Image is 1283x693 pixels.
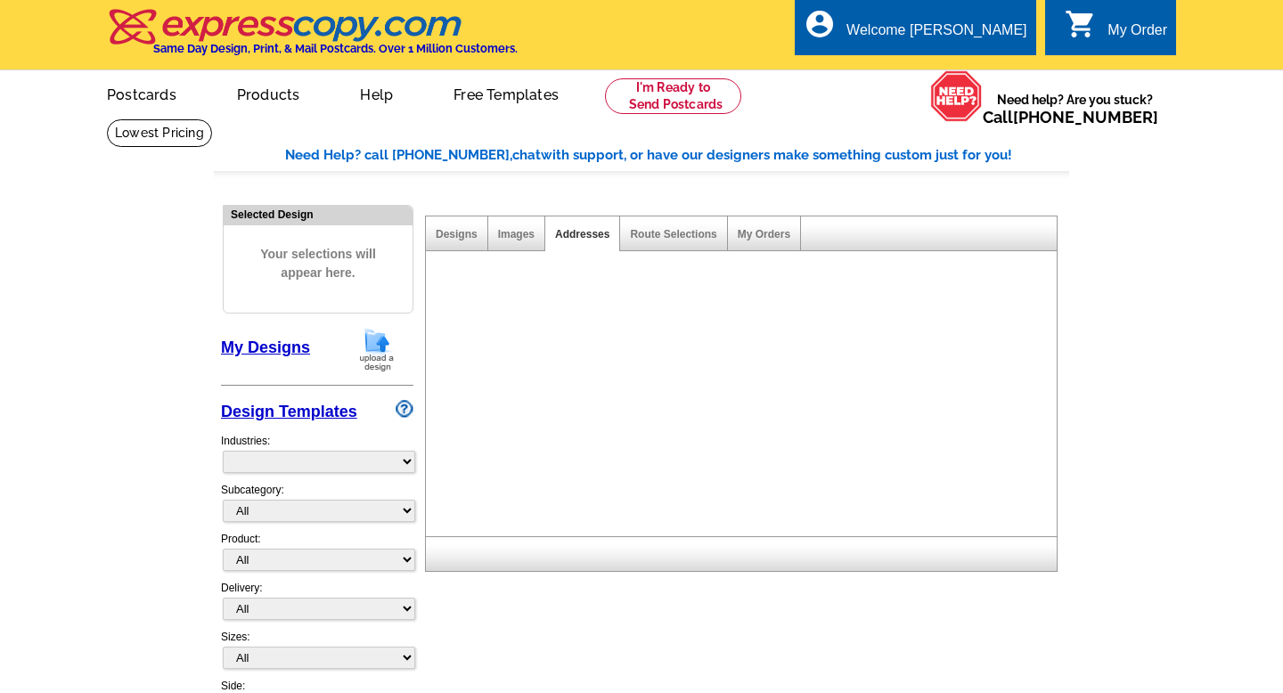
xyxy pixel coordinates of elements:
a: Designs [436,228,478,241]
h4: Same Day Design, Print, & Mail Postcards. Over 1 Million Customers. [153,42,518,55]
div: Subcategory: [221,482,413,531]
div: Need Help? call [PHONE_NUMBER], with support, or have our designers make something custom just fo... [285,145,1069,166]
a: shopping_cart My Order [1065,20,1167,42]
a: Postcards [78,72,205,114]
img: design-wizard-help-icon.png [396,400,413,418]
i: shopping_cart [1065,8,1097,40]
a: Help [331,72,421,114]
a: My Designs [221,338,310,356]
a: Images [498,228,535,241]
a: Free Templates [425,72,587,114]
div: My Order [1107,22,1167,47]
div: Product: [221,531,413,580]
img: help [930,70,983,122]
span: Your selections will appear here. [237,227,399,300]
div: Selected Design [224,206,413,223]
div: Industries: [221,424,413,482]
div: Delivery: [221,580,413,629]
div: Welcome [PERSON_NAME] [846,22,1026,47]
div: Sizes: [221,629,413,678]
a: Products [208,72,329,114]
a: Addresses [555,228,609,241]
a: Route Selections [630,228,716,241]
a: [PHONE_NUMBER] [1013,108,1158,126]
i: account_circle [804,8,836,40]
a: Design Templates [221,403,357,420]
span: Call [983,108,1158,126]
img: upload-design [354,327,400,372]
span: Need help? Are you stuck? [983,91,1167,126]
a: My Orders [738,228,790,241]
span: chat [512,147,541,163]
a: Same Day Design, Print, & Mail Postcards. Over 1 Million Customers. [107,21,518,55]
